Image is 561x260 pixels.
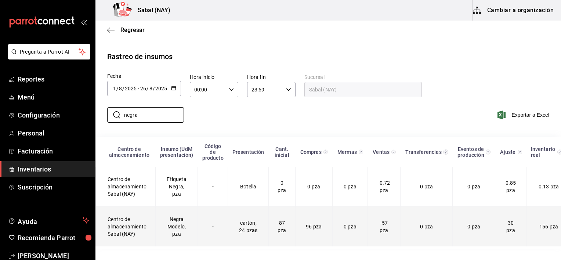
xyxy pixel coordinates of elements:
[96,167,156,207] td: Centro de almacenamiento Sabal (NAY)
[155,86,167,91] input: Year
[506,220,515,233] span: 30 pza
[116,86,119,91] span: /
[18,92,89,102] span: Menú
[96,207,156,247] td: Centro de almacenamiento Sabal (NAY)
[18,128,89,138] span: Personal
[499,111,549,119] button: Exportar a Excel
[18,182,89,192] span: Suscripción
[107,26,145,33] button: Regresar
[420,224,433,230] span: 0 pza
[278,180,286,193] span: 0 pza
[228,167,269,207] td: Botella
[323,149,328,155] svg: Total de presentación del insumo comprado en el rango de fechas seleccionado.
[18,164,89,174] span: Inventarios
[506,180,516,193] span: 0.85 pza
[122,86,124,91] span: /
[5,53,90,61] a: Pregunta a Parrot AI
[539,224,558,230] span: 156 pza
[198,207,228,247] td: -
[531,146,557,158] div: Inventario real
[378,180,390,193] span: -0.72 pza
[18,110,89,120] span: Configuración
[156,207,198,247] td: Negra Modelo, pza
[20,48,79,56] span: Pregunta a Parrot AI
[18,216,80,225] span: Ayuda
[467,184,480,189] span: 0 pza
[138,86,139,91] span: -
[306,224,322,230] span: 96 pza
[202,143,224,161] div: Código de producto
[149,86,153,91] input: Month
[228,207,269,247] td: cartón, 24 pzas
[156,167,198,207] td: Etiqueta Negra, pza
[140,86,146,91] input: Day
[113,86,116,91] input: Day
[247,75,296,80] label: Hora fin
[198,167,228,207] td: -
[539,184,559,189] span: 0.13 pza
[124,108,184,122] input: Buscar insumo
[499,149,516,155] div: Ajuste
[457,146,485,158] div: Eventos de producción
[160,146,193,158] div: Insumo (UdM presentación)
[81,19,87,25] button: open_drawer_menu
[443,149,448,155] svg: Total de presentación del insumo transferido ya sea fuera o dentro de la sucursal en el rango de ...
[304,75,422,80] label: Sucursal
[8,44,90,59] button: Pregunta a Parrot AI
[420,184,433,189] span: 0 pza
[132,6,170,15] h3: Sabal (NAY)
[18,74,89,84] span: Reportes
[467,224,480,230] span: 0 pza
[391,149,396,155] svg: Total de presentación del insumo vendido en el rango de fechas seleccionado.
[119,86,122,91] input: Month
[232,149,264,155] div: Presentación
[120,26,145,33] span: Regresar
[124,86,137,91] input: Year
[337,149,357,155] div: Mermas
[405,149,442,155] div: Transferencias
[107,73,122,79] span: Fecha
[307,184,320,189] span: 0 pza
[107,51,173,62] div: Rastreo de insumos
[300,149,322,155] div: Compras
[344,224,356,230] span: 0 pza
[146,86,149,91] span: /
[486,149,491,155] svg: Total de presentación del insumo utilizado en eventos de producción en el rango de fechas selecci...
[18,233,89,243] span: Recomienda Parrot
[273,146,291,158] div: Cant. inicial
[380,220,388,233] span: -57 pza
[518,149,522,155] svg: Cantidad registrada mediante Ajuste manual y conteos en el rango de fechas seleccionado.
[359,149,363,155] svg: Total de presentación del insumo mermado en el rango de fechas seleccionado.
[108,146,151,158] div: Centro de almacenamiento
[344,184,356,189] span: 0 pza
[278,220,286,233] span: 87 pza
[18,146,89,156] span: Facturación
[153,86,155,91] span: /
[372,149,390,155] div: Ventas
[190,75,238,80] label: Hora inicio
